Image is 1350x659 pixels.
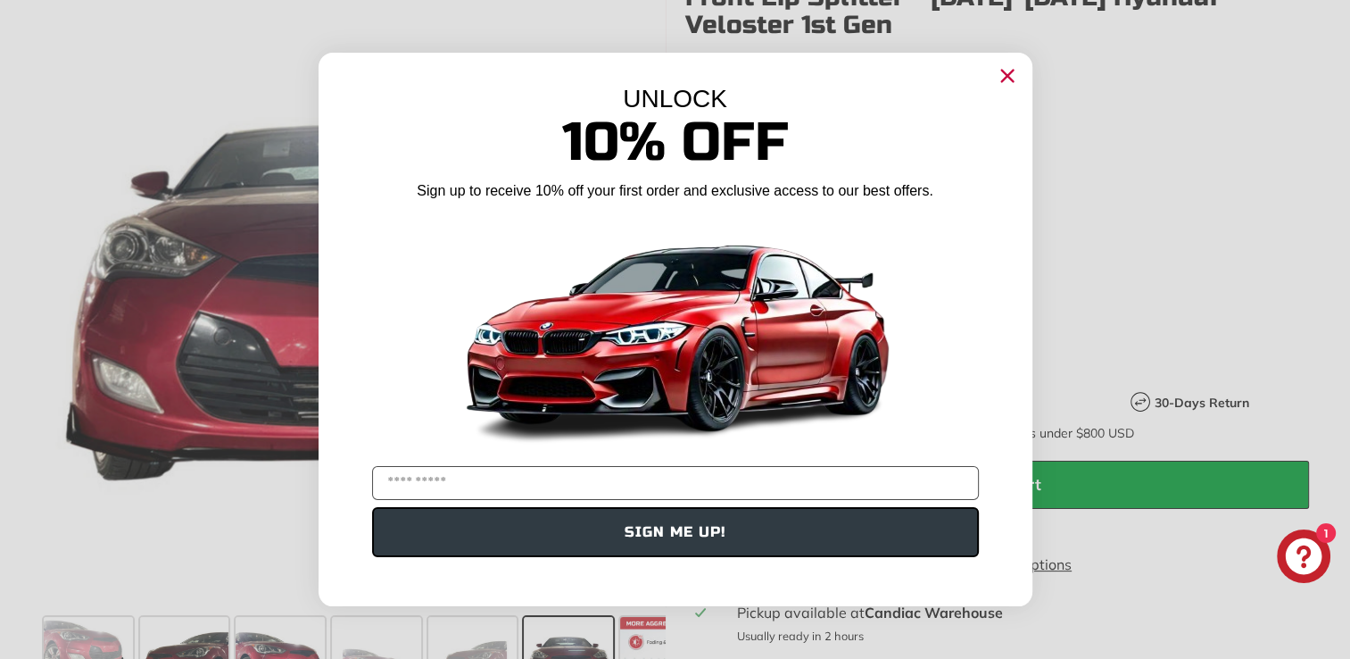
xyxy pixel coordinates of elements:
span: 10% Off [562,110,789,175]
input: YOUR EMAIL [372,466,979,500]
inbox-online-store-chat: Shopify online store chat [1271,530,1336,588]
img: Banner showing BMW 4 Series Body kit [452,208,899,459]
span: UNLOCK [623,85,727,113]
button: Close dialog [993,62,1022,90]
span: Sign up to receive 10% off your first order and exclusive access to our best offers. [417,183,932,198]
button: SIGN ME UP! [372,507,979,557]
